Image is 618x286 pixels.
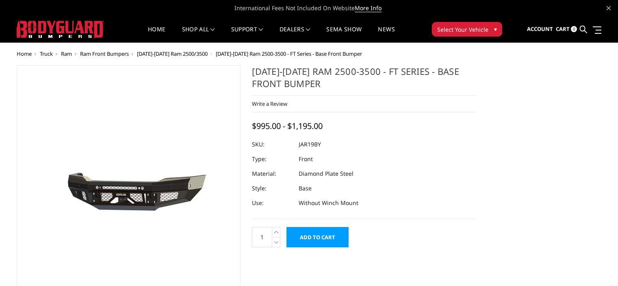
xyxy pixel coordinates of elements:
[556,25,570,33] span: Cart
[355,4,382,12] a: More Info
[299,152,313,166] dd: Front
[182,26,215,42] a: shop all
[252,137,293,152] dt: SKU:
[252,65,476,96] h1: [DATE]-[DATE] Ram 2500-3500 - FT Series - Base Front Bumper
[17,21,104,38] img: BODYGUARD BUMPERS
[216,50,362,57] span: [DATE]-[DATE] Ram 2500-3500 - FT Series - Base Front Bumper
[252,196,293,210] dt: Use:
[299,196,358,210] dd: Without Winch Mount
[571,26,577,32] span: 0
[280,26,310,42] a: Dealers
[432,22,502,37] button: Select Your Vehicle
[231,26,263,42] a: Support
[137,50,208,57] a: [DATE]-[DATE] Ram 2500/3500
[252,120,323,131] span: $995.00 - $1,195.00
[556,18,577,40] a: Cart 0
[299,181,312,196] dd: Base
[527,25,553,33] span: Account
[378,26,395,42] a: News
[299,166,353,181] dd: Diamond Plate Steel
[527,18,553,40] a: Account
[252,152,293,166] dt: Type:
[148,26,165,42] a: Home
[17,50,32,57] a: Home
[494,25,497,33] span: ▾
[437,25,488,34] span: Select Your Vehicle
[40,50,53,57] a: Truck
[252,166,293,181] dt: Material:
[252,181,293,196] dt: Style:
[252,100,287,107] a: Write a Review
[27,140,230,235] img: 2019-2025 Ram 2500-3500 - FT Series - Base Front Bumper
[80,50,129,57] a: Ram Front Bumpers
[286,227,349,247] input: Add to Cart
[61,50,72,57] a: Ram
[299,137,321,152] dd: JAR19BY
[326,26,362,42] a: SEMA Show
